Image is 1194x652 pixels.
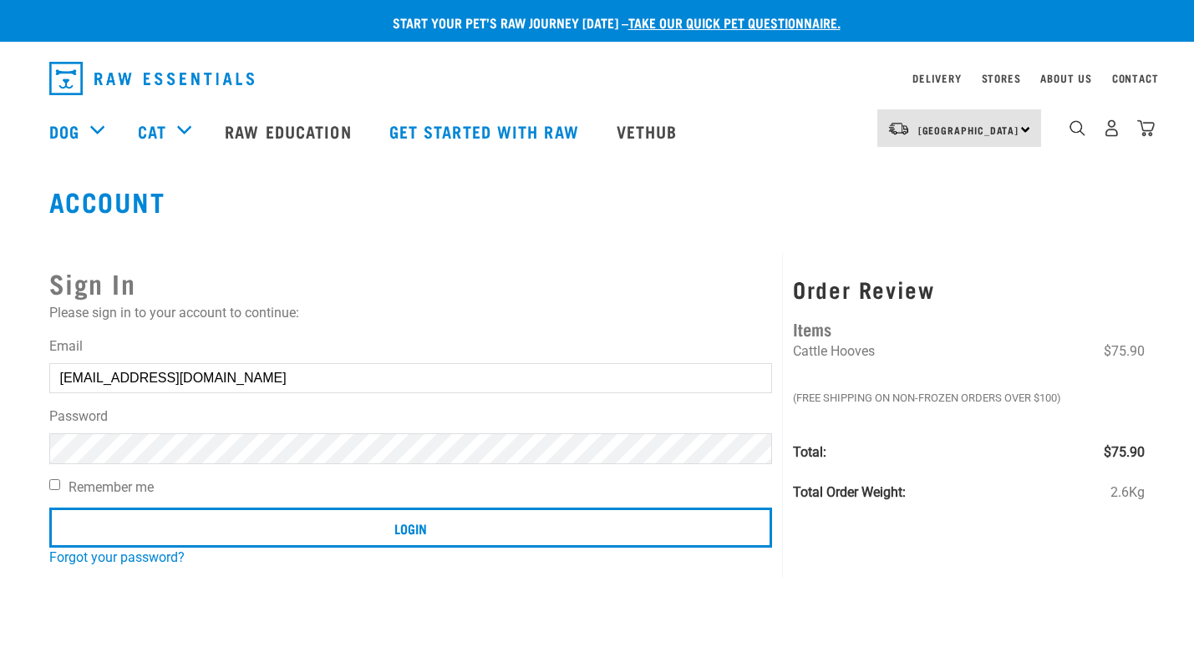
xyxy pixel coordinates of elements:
[1070,120,1085,136] img: home-icon-1@2x.png
[208,98,372,164] a: Raw Education
[49,479,60,490] input: Remember me
[49,263,773,303] h2: Sign In
[49,407,773,427] label: Password
[49,186,1146,216] h1: Account
[49,478,773,498] label: Remember me
[887,121,910,136] img: van-moving.png
[1040,75,1091,81] a: About Us
[1104,341,1145,361] span: $75.90
[49,303,773,323] p: Please sign in to your account to continue:
[1110,483,1145,503] span: 2.6Kg
[982,75,1021,81] a: Stores
[49,549,185,565] a: Forgot your password?
[793,484,906,500] strong: Total Order Weight:
[1103,119,1120,137] img: user.png
[1137,119,1155,137] img: home-icon@2x.png
[1112,75,1159,81] a: Contact
[793,276,1145,302] h3: Order Review
[1104,442,1145,462] span: $75.90
[49,363,773,393] input: email@site.com
[49,62,254,95] img: Raw Essentials Logo
[793,444,826,460] strong: Total:
[49,336,773,356] label: Email
[793,316,1145,341] h4: Items
[49,119,79,144] a: Dog
[36,55,1159,102] nav: dropdown navigation
[918,127,1019,133] span: [GEOGRAPHIC_DATA]
[138,119,166,144] a: Cat
[628,18,841,26] a: take our quick pet questionnaire.
[373,98,600,164] a: Get started with Raw
[600,98,699,164] a: Vethub
[793,343,875,359] span: Cattle Hooves
[49,508,773,548] input: Login
[912,75,961,81] a: Delivery
[793,390,1152,407] em: (Free Shipping on Non-Frozen orders over $100)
